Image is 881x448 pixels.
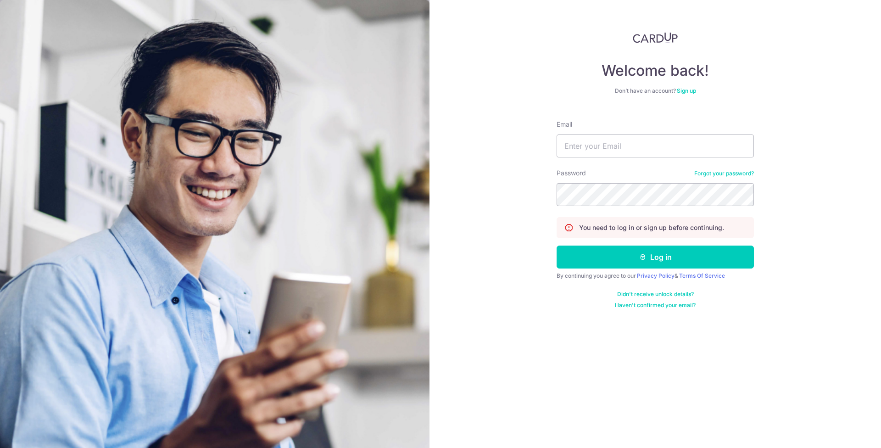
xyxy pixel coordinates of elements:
[557,168,586,178] label: Password
[637,272,675,279] a: Privacy Policy
[617,291,694,298] a: Didn't receive unlock details?
[677,87,696,94] a: Sign up
[557,134,754,157] input: Enter your Email
[557,246,754,269] button: Log in
[579,223,724,232] p: You need to log in or sign up before continuing.
[633,32,678,43] img: CardUp Logo
[615,302,696,309] a: Haven't confirmed your email?
[557,272,754,280] div: By continuing you agree to our &
[679,272,725,279] a: Terms Of Service
[557,87,754,95] div: Don’t have an account?
[557,62,754,80] h4: Welcome back!
[694,170,754,177] a: Forgot your password?
[557,120,572,129] label: Email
